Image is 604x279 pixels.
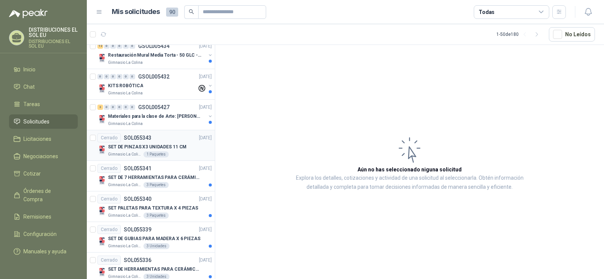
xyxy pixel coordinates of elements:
[129,74,135,79] div: 0
[108,213,142,219] p: Gimnasio La Colina
[87,191,215,222] a: CerradoSOL055340[DATE] Company LogoSET PALETAS PARA TEXTURA X 4 PIEZASGimnasio La Colina3 Paquetes
[87,161,215,191] a: CerradoSOL055341[DATE] Company LogoSET DE 7 HERRAMIENTAS PARA CERÁMICA, AMARILLASGimnasio La Coli...
[9,244,78,259] a: Manuales y ayuda
[199,196,212,203] p: [DATE]
[166,8,178,17] span: 90
[123,105,129,110] div: 0
[138,105,169,110] p: GSOL005427
[97,133,121,142] div: Cerrado
[23,247,66,256] span: Manuales y ayuda
[117,74,122,79] div: 0
[23,135,51,143] span: Licitaciones
[108,182,142,188] p: Gimnasio La Colina
[97,72,213,96] a: 0 0 0 0 0 0 GSOL005432[DATE] Company LogoKITS ROBÓTICAGimnasio La Colina
[97,84,106,93] img: Company Logo
[9,166,78,181] a: Cotizar
[199,165,212,172] p: [DATE]
[104,105,109,110] div: 0
[199,43,212,50] p: [DATE]
[199,73,212,80] p: [DATE]
[97,145,106,154] img: Company Logo
[9,114,78,129] a: Solicitudes
[108,113,202,120] p: Materiales para la clase de Arte: [PERSON_NAME]
[97,54,106,63] img: Company Logo
[23,170,41,178] span: Cotizar
[129,43,135,49] div: 0
[138,74,169,79] p: GSOL005432
[108,52,202,59] p: Restauración Mural Media Torta - 50 GLC - URGENTE
[138,43,169,49] p: GSOL005434
[9,97,78,111] a: Tareas
[9,132,78,146] a: Licitaciones
[199,134,212,142] p: [DATE]
[143,243,169,249] div: 3 Unidades
[23,187,71,203] span: Órdenes de Compra
[124,135,151,140] p: SOL055343
[104,74,109,79] div: 0
[108,60,143,66] p: Gimnasio La Colina
[97,103,213,127] a: 2 0 0 0 0 0 GSOL005427[DATE] Company LogoMateriales para la clase de Arte: [PERSON_NAME]Gimnasio ...
[129,105,135,110] div: 0
[97,164,121,173] div: Cerrado
[108,235,200,242] p: SET DE GUBIAS PARA MADERA X 6 PIEZAS
[108,151,142,157] p: Gimnasio La Colina
[108,82,143,89] p: KITS ROBÓTICA
[496,28,543,40] div: 1 - 50 de 180
[110,105,116,110] div: 0
[97,207,106,216] img: Company Logo
[110,43,116,49] div: 0
[108,205,198,212] p: SET PALETAS PARA TEXTURA X 4 PIEZAS
[23,65,35,74] span: Inicio
[117,105,122,110] div: 0
[357,165,462,174] h3: Aún no has seleccionado niguna solicitud
[97,225,121,234] div: Cerrado
[97,115,106,124] img: Company Logo
[104,43,109,49] div: 0
[97,43,103,49] div: 12
[123,43,129,49] div: 0
[97,42,213,66] a: 12 0 0 0 0 0 GSOL005434[DATE] Company LogoRestauración Mural Media Torta - 50 GLC - URGENTEGimnas...
[143,182,169,188] div: 3 Paquetes
[87,130,215,161] a: CerradoSOL055343[DATE] Company LogoSET DE PINZAS X3 UNIDADES 11 CMGimnasio La Colina1 Paquetes
[23,83,35,91] span: Chat
[291,174,528,192] p: Explora los detalles, cotizaciones y actividad de una solicitud al seleccionarla. Obtén informaci...
[143,151,169,157] div: 1 Paquetes
[110,74,116,79] div: 0
[199,226,212,233] p: [DATE]
[199,104,212,111] p: [DATE]
[87,222,215,253] a: CerradoSOL055339[DATE] Company LogoSET DE GUBIAS PARA MADERA X 6 PIEZASGimnasio La Colina3 Unidades
[97,176,106,185] img: Company Logo
[124,257,151,263] p: SOL055336
[29,39,78,48] p: DISTRIBUCIONES EL SOL EU
[97,194,121,203] div: Cerrado
[23,117,49,126] span: Solicitudes
[549,27,595,42] button: No Leídos
[112,6,160,17] h1: Mis solicitudes
[143,213,169,219] div: 3 Paquetes
[97,105,103,110] div: 2
[479,8,495,16] div: Todas
[97,74,103,79] div: 0
[23,152,58,160] span: Negociaciones
[29,27,78,38] p: DISTRIBUCIONES EL SOL EU
[9,9,48,18] img: Logo peakr
[9,80,78,94] a: Chat
[23,213,51,221] span: Remisiones
[9,184,78,207] a: Órdenes de Compra
[9,227,78,241] a: Configuración
[97,256,121,265] div: Cerrado
[9,149,78,163] a: Negociaciones
[189,9,194,14] span: search
[124,196,151,202] p: SOL055340
[97,268,106,277] img: Company Logo
[108,90,143,96] p: Gimnasio La Colina
[108,121,143,127] p: Gimnasio La Colina
[117,43,122,49] div: 0
[108,266,202,273] p: SET DE HERRAMIENTAS PARA CERÁMICA EN MADERA X 5 PIEZAS
[108,143,186,151] p: SET DE PINZAS X3 UNIDADES 11 CM
[124,166,151,171] p: SOL055341
[124,227,151,232] p: SOL055339
[199,257,212,264] p: [DATE]
[123,74,129,79] div: 0
[108,174,202,181] p: SET DE 7 HERRAMIENTAS PARA CERÁMICA, AMARILLAS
